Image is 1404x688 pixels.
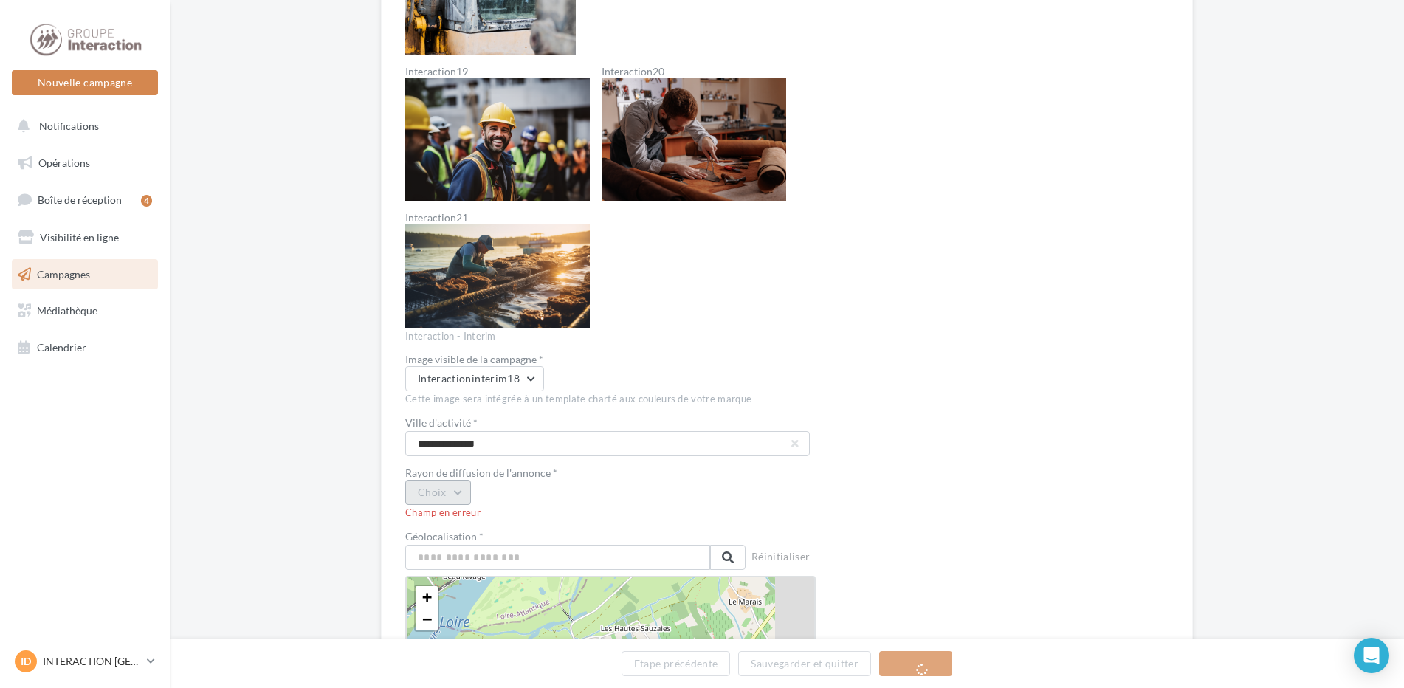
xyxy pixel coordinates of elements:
label: Interaction21 [405,213,590,223]
button: Notifications [9,111,155,142]
span: Médiathèque [37,304,97,317]
img: Interaction19 [405,78,590,202]
a: Visibilité en ligne [9,222,161,253]
img: Interaction20 [602,78,786,202]
span: ID [21,654,31,669]
span: Notifications [39,120,99,132]
a: Zoom out [416,608,438,630]
span: Opérations [38,156,90,169]
div: 4 [141,195,152,207]
label: Interaction20 [602,66,786,77]
button: Choix [405,480,471,505]
button: Etape précédente [622,651,731,676]
div: Champ en erreur [405,506,816,520]
span: Boîte de réception [38,193,122,206]
a: Médiathèque [9,295,161,326]
label: Ville d'activité * [405,418,804,428]
a: Boîte de réception4 [9,184,161,216]
a: Campagnes [9,259,161,290]
div: Interaction - Interim [405,330,816,343]
a: ID INTERACTION [GEOGRAPHIC_DATA] [12,647,158,675]
a: Calendrier [9,332,161,363]
button: Sauvegarder et quitter [738,651,871,676]
label: Interaction19 [405,66,590,77]
button: Nouvelle campagne [12,70,158,95]
div: Rayon de diffusion de l'annonce * [405,468,816,478]
img: Interaction21 [405,224,590,328]
div: Image visible de la campagne * [405,354,816,365]
span: Campagnes [37,267,90,280]
label: Géolocalisation * [405,532,746,542]
div: Cette image sera intégrée à un template charté aux couleurs de votre marque [405,393,816,406]
a: Zoom in [416,586,438,608]
div: Open Intercom Messenger [1354,638,1389,673]
span: Visibilité en ligne [40,231,119,244]
p: INTERACTION [GEOGRAPHIC_DATA] [43,654,141,669]
span: + [422,588,432,606]
button: Réinitialiser [746,548,816,568]
a: Opérations [9,148,161,179]
span: − [422,610,432,628]
button: Interactioninterim18 [405,366,544,391]
span: Calendrier [37,341,86,354]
